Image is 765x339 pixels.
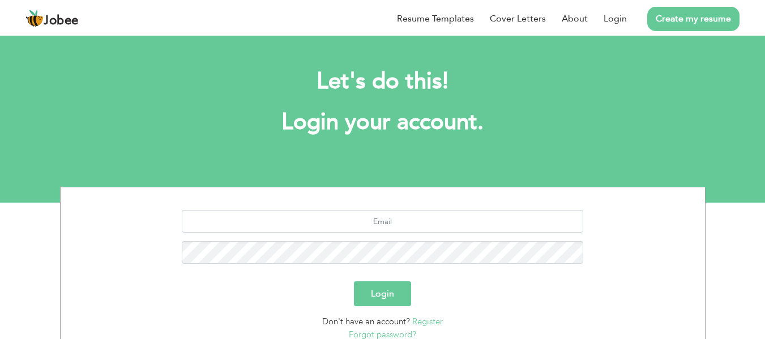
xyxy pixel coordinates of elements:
[25,10,79,28] a: Jobee
[182,210,583,233] input: Email
[647,7,740,31] a: Create my resume
[412,316,443,327] a: Register
[562,12,588,25] a: About
[490,12,546,25] a: Cover Letters
[44,15,79,27] span: Jobee
[397,12,474,25] a: Resume Templates
[322,316,410,327] span: Don't have an account?
[77,67,689,96] h2: Let's do this!
[77,108,689,137] h1: Login your account.
[604,12,627,25] a: Login
[25,10,44,28] img: jobee.io
[354,281,411,306] button: Login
